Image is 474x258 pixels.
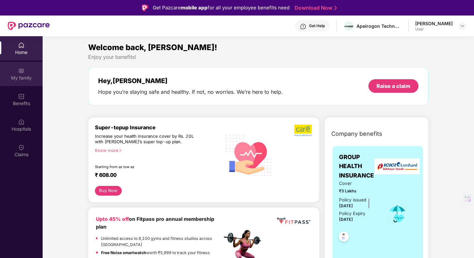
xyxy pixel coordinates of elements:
span: Welcome back, [PERSON_NAME]! [88,43,217,52]
img: svg+xml;base64,PHN2ZyBpZD0iQmVuZWZpdHMiIHhtbG5zPSJodHRwOi8vd3d3LnczLm9yZy8yMDAwL3N2ZyIgd2lkdGg9Ij... [18,93,25,100]
button: Buy Now [95,186,122,196]
div: Hope you’re staying safe and healthy. If not, no worries. We’re here to help. [98,89,283,95]
strong: mobile app [181,5,208,11]
img: svg+xml;base64,PHN2ZyB4bWxucz0iaHR0cDovL3d3dy53My5vcmcvMjAwMC9zdmciIHhtbG5zOnhsaW5rPSJodHRwOi8vd3... [222,127,276,182]
img: svg+xml;base64,PHN2ZyBpZD0iSGVscC0zMngzMiIgeG1sbnM9Imh0dHA6Ly93d3cudzMub3JnLzIwMDAvc3ZnIiB3aWR0aD... [300,23,306,30]
div: Hey, [PERSON_NAME] [98,77,283,85]
div: Enjoy your benefits! [88,54,428,60]
b: on Fitpass pro annual membership plan [96,216,214,230]
img: logo.png [344,25,354,28]
p: Unlimited access to 8,100 gyms and fitness studios across [GEOGRAPHIC_DATA] [101,235,222,248]
span: [DATE] [339,203,353,208]
img: fppp.png [276,215,312,227]
div: [PERSON_NAME] [415,20,453,27]
a: Download Now [294,5,335,11]
img: svg+xml;base64,PHN2ZyBpZD0iSG9tZSIgeG1sbnM9Imh0dHA6Ly93d3cudzMub3JnLzIwMDAvc3ZnIiB3aWR0aD0iMjAiIG... [18,42,25,48]
span: ₹3 Lakhs [339,188,378,194]
img: svg+xml;base64,PHN2ZyBpZD0iSG9zcGl0YWxzIiB4bWxucz0iaHR0cDovL3d3dy53My5vcmcvMjAwMC9zdmciIHdpZHRoPS... [18,119,25,125]
div: ₹ 608.00 [95,172,215,179]
div: Get Pazcare for all your employee benefits need [153,4,290,12]
div: Super-topup Insurance [95,124,222,131]
span: right [118,149,122,152]
img: svg+xml;base64,PHN2ZyB4bWxucz0iaHR0cDovL3d3dy53My5vcmcvMjAwMC9zdmciIHdpZHRoPSI0OC45NDMiIGhlaWdodD... [336,230,352,245]
strong: Free Noise smartwatch [101,250,146,255]
img: New Pazcare Logo [8,22,50,30]
img: svg+xml;base64,PHN2ZyBpZD0iQ2xhaW0iIHhtbG5zPSJodHRwOi8vd3d3LnczLm9yZy8yMDAwL3N2ZyIgd2lkdGg9IjIwIi... [18,144,25,151]
img: svg+xml;base64,PHN2ZyBpZD0iRHJvcGRvd24tMzJ4MzIiIHhtbG5zPSJodHRwOi8vd3d3LnczLm9yZy8yMDAwL3N2ZyIgd2... [460,23,465,28]
img: svg+xml;base64,PHN2ZyB3aWR0aD0iMjAiIGhlaWdodD0iMjAiIHZpZXdCb3g9IjAgMCAyMCAyMCIgZmlsbD0ibm9uZSIgeG... [18,68,25,74]
img: b5dec4f62d2307b9de63beb79f102df3.png [294,124,313,136]
img: Stroke [334,5,337,11]
div: Starting from as low as [95,165,194,169]
div: User [415,27,453,32]
img: icon [387,203,408,224]
span: Cover [339,180,378,187]
b: Upto 45% off [96,216,129,222]
div: Policy Expiry [339,210,366,217]
div: Increase your health insurance cover by Rs. 20L with [PERSON_NAME]’s super top-up plan. [95,134,194,145]
span: GROUP HEALTH INSURANCE [339,153,378,180]
span: [DATE] [339,217,353,222]
div: Get Help [309,23,325,28]
span: Company benefits [331,129,382,138]
img: Logo [142,5,148,11]
div: Raise a claim [376,82,410,90]
div: Know more [95,148,218,152]
img: insurerLogo [375,158,420,174]
div: Apeirogon Technologies Private Limited [356,23,402,29]
div: Policy issued [339,197,366,203]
